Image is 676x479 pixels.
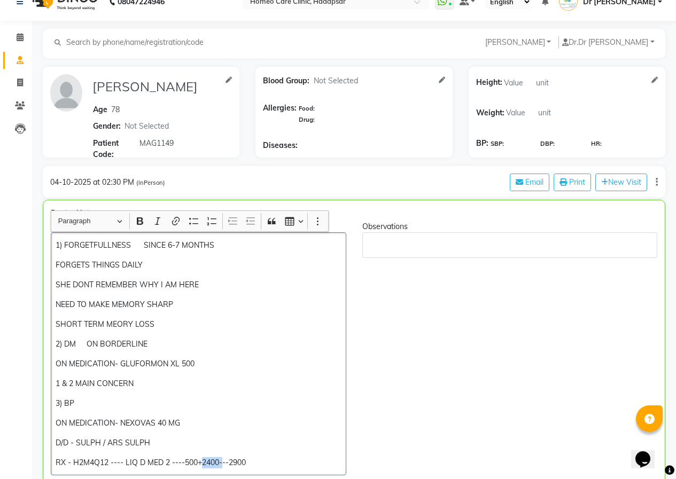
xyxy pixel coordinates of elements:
span: Gender: [93,121,121,132]
div: Rich Text Editor, main [51,232,346,475]
div: Doctor Notes [51,208,657,219]
input: Search by phone/name/registration/code [65,36,212,49]
button: Dr.Dr [PERSON_NAME] [558,36,658,49]
span: Print [569,177,585,187]
input: Patient Code [138,135,221,151]
input: unit [534,74,566,91]
button: Print [554,174,591,191]
p: D/D - SULPH / ARS SULPH [56,437,341,449]
p: FORGETS THINGS DAILY [56,260,341,271]
p: SHE DONT REMEMBER WHY I AM HERE [56,279,341,290]
span: Weight: [476,105,504,121]
p: 2) DM ON BORDERLINE [56,339,341,350]
span: Height: [476,74,502,91]
p: 3) BP [56,398,341,409]
span: Food: [299,105,315,112]
span: SBP: [491,139,504,148]
span: Paragraph [58,215,114,227]
input: Value [504,105,537,121]
span: (inPerson) [136,179,165,186]
span: Diseases: [263,140,298,151]
input: Value [502,74,534,91]
span: Blood Group: [263,75,309,87]
span: DBP: [540,139,555,148]
span: Email [525,177,543,187]
button: [PERSON_NAME] [482,36,555,49]
p: RX - H2M4Q12 ---- LIQ D MED 2 ----500+2400---2900 [56,457,341,468]
span: 04-10-2025 [50,177,91,187]
span: Dr. [562,37,578,47]
img: profile [50,74,82,112]
span: at 02:30 PM [93,177,134,187]
p: ON MEDICATION- GLUFORMON XL 500 [56,358,341,370]
span: Allergies: [263,103,297,125]
iframe: chat widget [631,436,665,468]
span: Age [93,105,107,114]
button: Paragraph [53,213,127,230]
p: NEED TO MAKE MEMORY SHARP [56,299,341,310]
span: BP: [476,138,488,149]
p: 1 & 2 MAIN CONCERN [56,378,341,389]
p: 1) FORGETFULLNESS SINCE 6-7 MONTHS [56,240,341,251]
span: Patient Code: [93,138,138,160]
div: Editor toolbar [51,211,328,231]
p: SHORT TERM MEORY LOSS [56,319,341,330]
button: Email [510,174,549,191]
p: ON MEDICATION- NEXOVAS 40 MG [56,418,341,429]
input: Name [91,74,221,99]
div: Observations [362,221,658,232]
button: New Visit [595,174,647,191]
input: unit [537,105,569,121]
div: Rich Text Editor, main [362,232,658,258]
span: Drug: [299,116,315,123]
span: HR: [591,139,602,148]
